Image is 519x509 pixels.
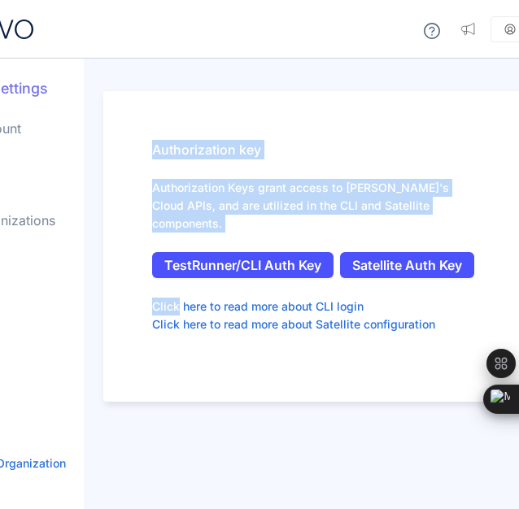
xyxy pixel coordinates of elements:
span: Satellite Auth Key [352,258,462,272]
a: Click here to read more about CLI login [152,298,364,315]
a: Click here to read more about Satellite configuration [152,315,435,333]
button: TestRunner/CLI Auth Key [152,252,334,278]
span: TestRunner/CLI Auth Key [164,258,321,272]
button: Satellite Auth Key [340,252,474,278]
p: Authorization Keys grant access to [PERSON_NAME]'s Cloud APIs, and are utilized in the CLI and Sa... [152,179,481,233]
h5: Authorization key [152,140,481,159]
